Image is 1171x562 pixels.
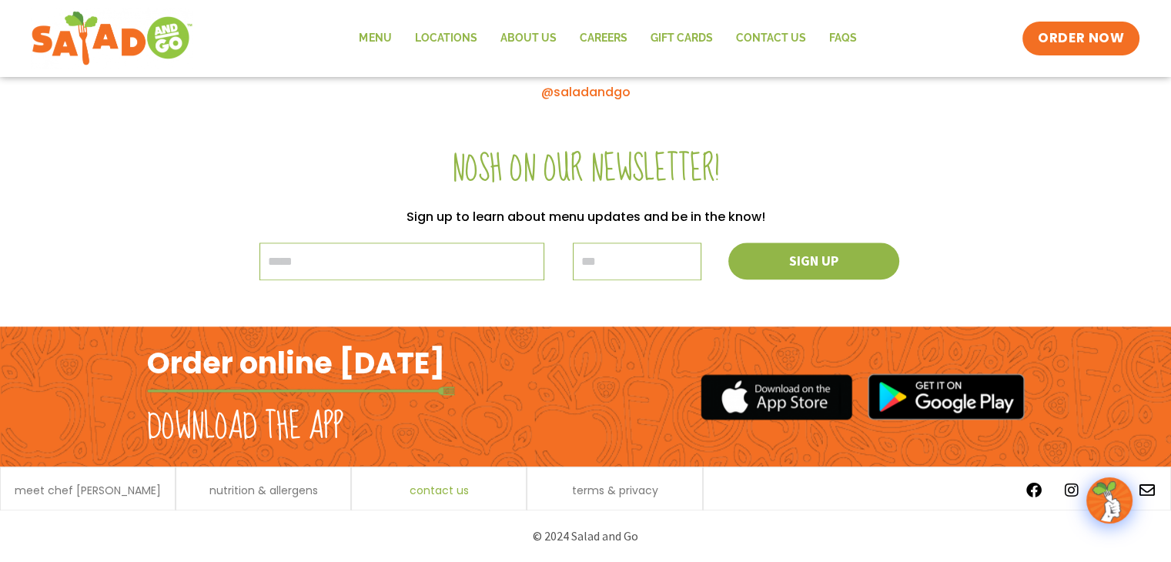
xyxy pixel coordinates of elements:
[724,21,817,56] a: Contact Us
[15,485,161,496] a: meet chef [PERSON_NAME]
[868,373,1025,420] img: google_play
[541,83,631,101] a: @saladandgo
[347,21,403,56] a: Menu
[147,406,343,449] h2: Download the app
[638,21,724,56] a: GIFT CARDS
[410,485,469,496] a: contact us
[817,21,868,56] a: FAQs
[147,386,455,395] img: fork
[147,344,445,382] h2: Order online [DATE]
[488,21,567,56] a: About Us
[155,206,1017,227] p: Sign up to learn about menu updates and be in the know!
[728,243,899,279] button: Sign up
[1022,22,1139,55] a: ORDER NOW
[571,485,657,496] a: terms & privacy
[31,8,193,69] img: new-SAG-logo-768×292
[567,21,638,56] a: Careers
[1088,479,1131,522] img: wpChatIcon
[155,148,1017,191] h2: Nosh on our newsletter!
[209,485,318,496] a: nutrition & allergens
[1038,29,1124,48] span: ORDER NOW
[789,254,838,268] span: Sign up
[701,372,852,422] img: appstore
[403,21,488,56] a: Locations
[155,526,1017,547] p: © 2024 Salad and Go
[347,21,868,56] nav: Menu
